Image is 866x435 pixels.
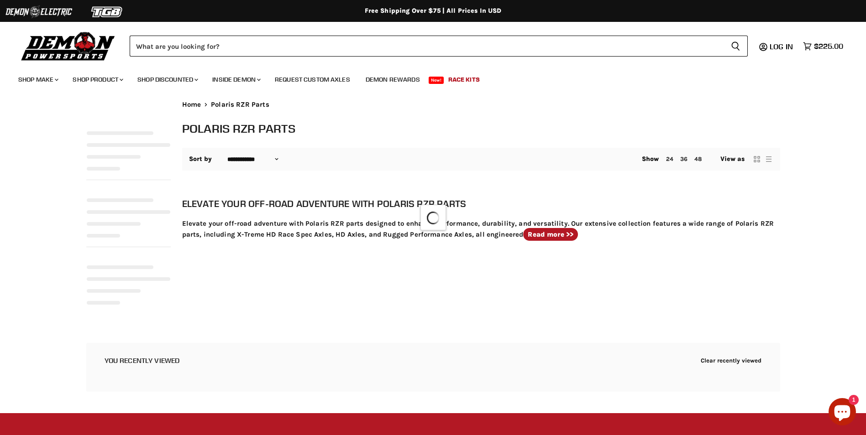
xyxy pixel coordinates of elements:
[680,155,688,162] a: 36
[205,70,266,89] a: Inside Demon
[182,101,201,109] a: Home
[5,3,73,21] img: Demon Electric Logo 2
[18,30,118,62] img: Demon Powersports
[182,218,780,240] p: Elevate your off-road adventure with Polaris RZR parts designed to enhance performance, durabilit...
[182,121,780,136] h1: Polaris RZR Parts
[182,148,780,171] nav: Collection utilities
[105,357,180,364] h2: You recently viewed
[720,155,745,163] span: View as
[826,398,859,428] inbox-online-store-chat: Shopify online store chat
[528,230,573,238] strong: Read more >>
[66,70,129,89] a: Shop Product
[694,155,702,162] a: 48
[359,70,427,89] a: Demon Rewards
[766,42,798,51] a: Log in
[182,101,780,109] nav: Breadcrumbs
[131,70,204,89] a: Shop Discounted
[441,70,487,89] a: Race Kits
[130,36,748,57] form: Product
[73,3,142,21] img: TGB Logo 2
[666,155,673,162] a: 24
[189,155,212,163] label: Sort by
[642,155,659,163] span: Show
[130,36,724,57] input: Search
[798,40,848,53] a: $225.00
[724,36,748,57] button: Search
[182,197,780,211] h2: Elevate Your Off-Road Adventure with Polaris RZR Parts
[11,70,64,89] a: Shop Make
[68,343,798,392] aside: Recently viewed products
[211,101,269,109] span: Polaris RZR Parts
[11,67,841,89] ul: Main menu
[701,357,762,364] button: Clear recently viewed
[429,77,444,84] span: New!
[814,42,843,51] span: $225.00
[770,42,793,51] span: Log in
[268,70,357,89] a: Request Custom Axles
[68,7,798,15] div: Free Shipping Over $75 | All Prices In USD
[752,155,761,164] button: grid view
[764,155,773,164] button: list view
